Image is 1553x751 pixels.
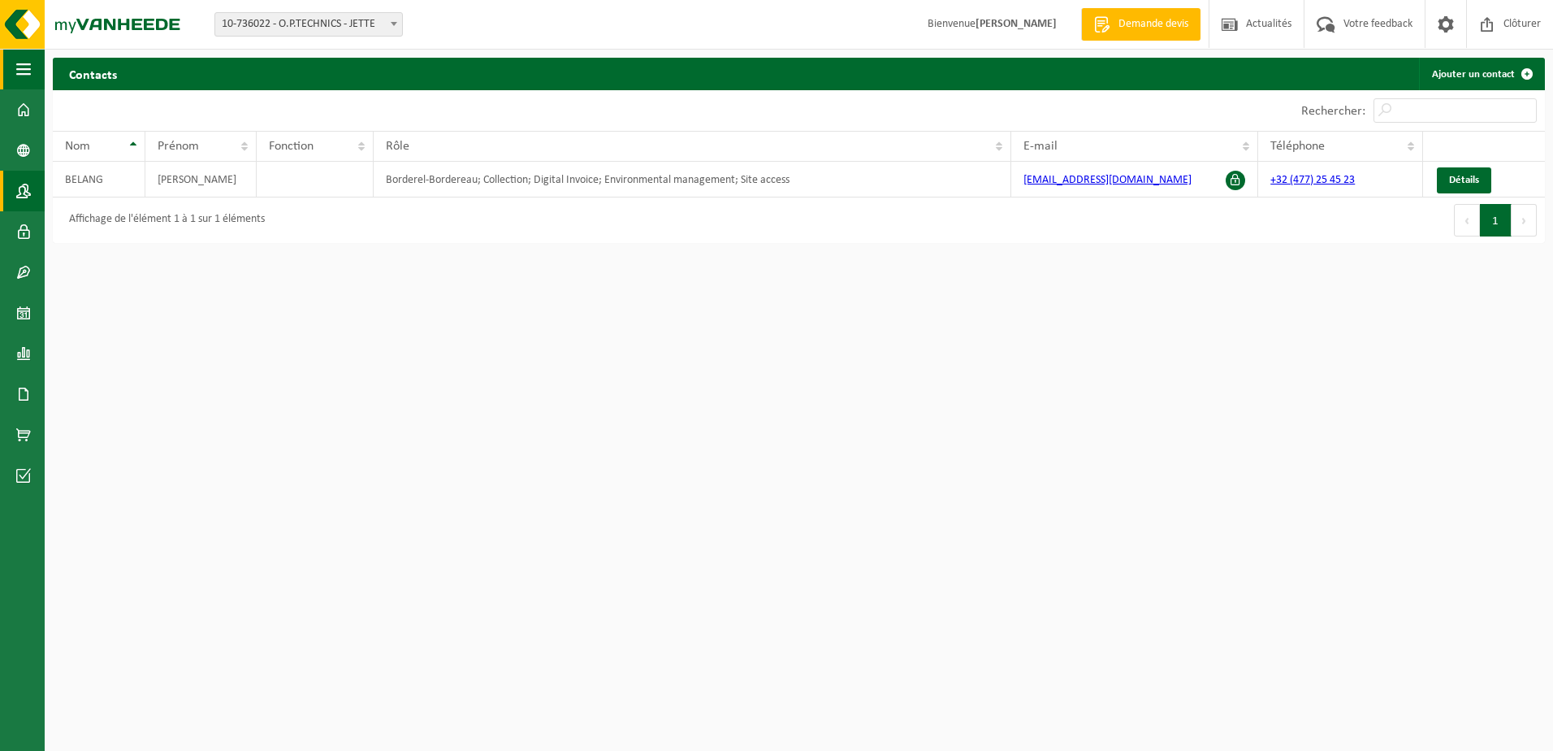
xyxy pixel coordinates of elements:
strong: [PERSON_NAME] [975,18,1057,30]
label: Rechercher: [1301,105,1365,118]
span: Nom [65,140,90,153]
td: Borderel-Bordereau; Collection; Digital Invoice; Environmental management; Site access [374,162,1011,198]
a: [EMAIL_ADDRESS][DOMAIN_NAME] [1023,174,1192,186]
a: Demande devis [1081,8,1200,41]
button: 1 [1480,204,1512,237]
a: Ajouter un contact [1419,58,1543,90]
button: Next [1512,204,1537,237]
a: Détails [1437,167,1491,193]
span: Prénom [158,140,199,153]
span: E-mail [1023,140,1058,153]
span: Détails [1449,175,1479,185]
span: Demande devis [1114,16,1192,33]
div: Affichage de l'élément 1 à 1 sur 1 éléments [61,206,265,235]
button: Previous [1454,204,1480,237]
span: Téléphone [1270,140,1325,153]
span: Fonction [269,140,314,153]
td: [PERSON_NAME] [145,162,257,198]
span: 10-736022 - O.P.TECHNICS - JETTE [214,12,403,37]
a: +32 (477) 25 45 23 [1270,174,1355,186]
span: Rôle [386,140,409,153]
span: 10-736022 - O.P.TECHNICS - JETTE [215,13,402,36]
td: BELANG [53,162,145,198]
h2: Contacts [53,58,133,89]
